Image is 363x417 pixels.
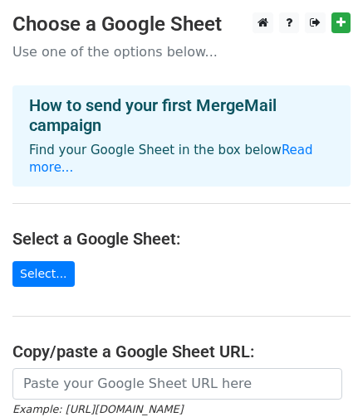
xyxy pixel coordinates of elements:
[12,12,351,36] h3: Choose a Google Sheet
[12,261,75,287] a: Select...
[29,142,334,177] p: Find your Google Sheet in the box below
[12,229,351,249] h4: Select a Google Sheet:
[12,368,342,400] input: Paste your Google Sheet URL here
[12,403,183,415] small: Example: [URL][DOMAIN_NAME]
[29,143,313,175] a: Read more...
[12,43,351,61] p: Use one of the options below...
[12,342,351,361] h4: Copy/paste a Google Sheet URL:
[29,95,334,135] h4: How to send your first MergeMail campaign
